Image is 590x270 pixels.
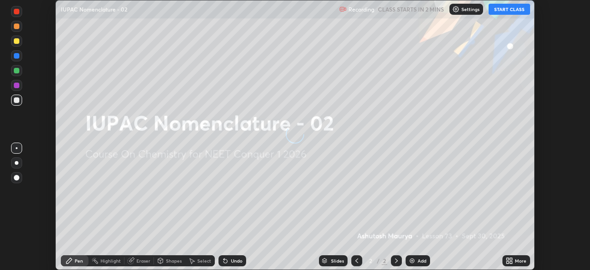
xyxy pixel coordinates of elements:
div: Pen [75,258,83,263]
div: 2 [382,257,387,265]
div: Highlight [100,258,121,263]
button: START CLASS [489,4,530,15]
p: Settings [461,7,479,12]
div: Eraser [136,258,150,263]
div: Shapes [166,258,182,263]
img: recording.375f2c34.svg [339,6,347,13]
div: Undo [231,258,242,263]
img: class-settings-icons [452,6,460,13]
div: Add [418,258,426,263]
div: / [377,258,380,264]
h5: CLASS STARTS IN 2 MINS [378,5,444,13]
p: Recording [348,6,374,13]
img: add-slide-button [408,257,416,264]
div: Select [197,258,211,263]
div: Slides [331,258,344,263]
p: IUPAC Nomenclature - 02 [61,6,127,13]
div: More [515,258,526,263]
div: 2 [366,258,375,264]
